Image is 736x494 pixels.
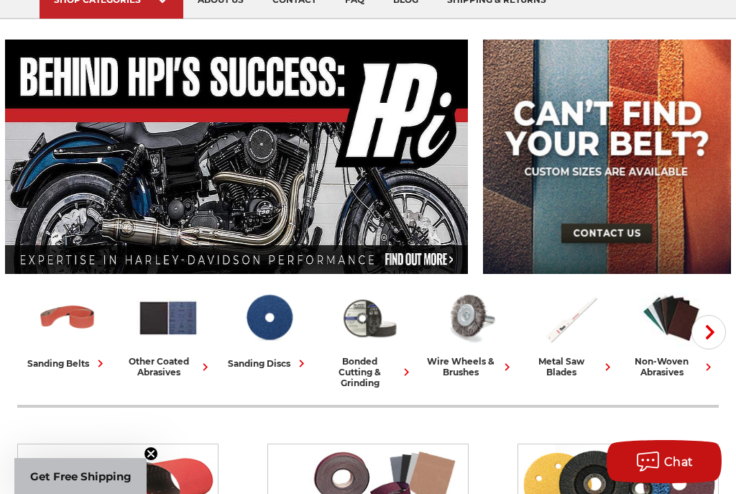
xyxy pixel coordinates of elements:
div: non-woven abrasives [627,356,716,378]
a: non-woven abrasives [627,287,716,378]
div: wire wheels & brushes [425,356,515,378]
img: Bonded Cutting & Grinding [338,287,401,349]
a: sanding discs [224,287,313,371]
button: Next [691,315,726,349]
img: Other Coated Abrasives [137,287,200,349]
img: promo banner for custom belts. [483,40,732,274]
img: Wire Wheels & Brushes [438,287,502,349]
button: Chat [607,440,722,483]
div: other coated abrasives [124,356,213,378]
img: Banner for an interview featuring Horsepower Inc who makes Harley performance upgrades featured o... [5,40,468,274]
div: sanding belts [27,356,108,371]
a: metal saw blades [526,287,615,378]
div: sanding discs [228,356,309,371]
a: other coated abrasives [124,287,213,378]
a: sanding belts [23,287,112,371]
button: Close teaser [144,447,158,461]
div: bonded cutting & grinding [325,356,414,388]
img: Sanding Belts [36,287,99,349]
img: Metal Saw Blades [539,287,602,349]
img: Sanding Discs [237,287,300,349]
a: wire wheels & brushes [425,287,515,378]
img: Non-woven Abrasives [640,287,703,349]
span: Chat [664,455,694,469]
span: Get Free Shipping [30,470,132,483]
div: Get Free ShippingClose teaser [14,458,147,494]
div: metal saw blades [526,356,615,378]
a: bonded cutting & grinding [325,287,414,388]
